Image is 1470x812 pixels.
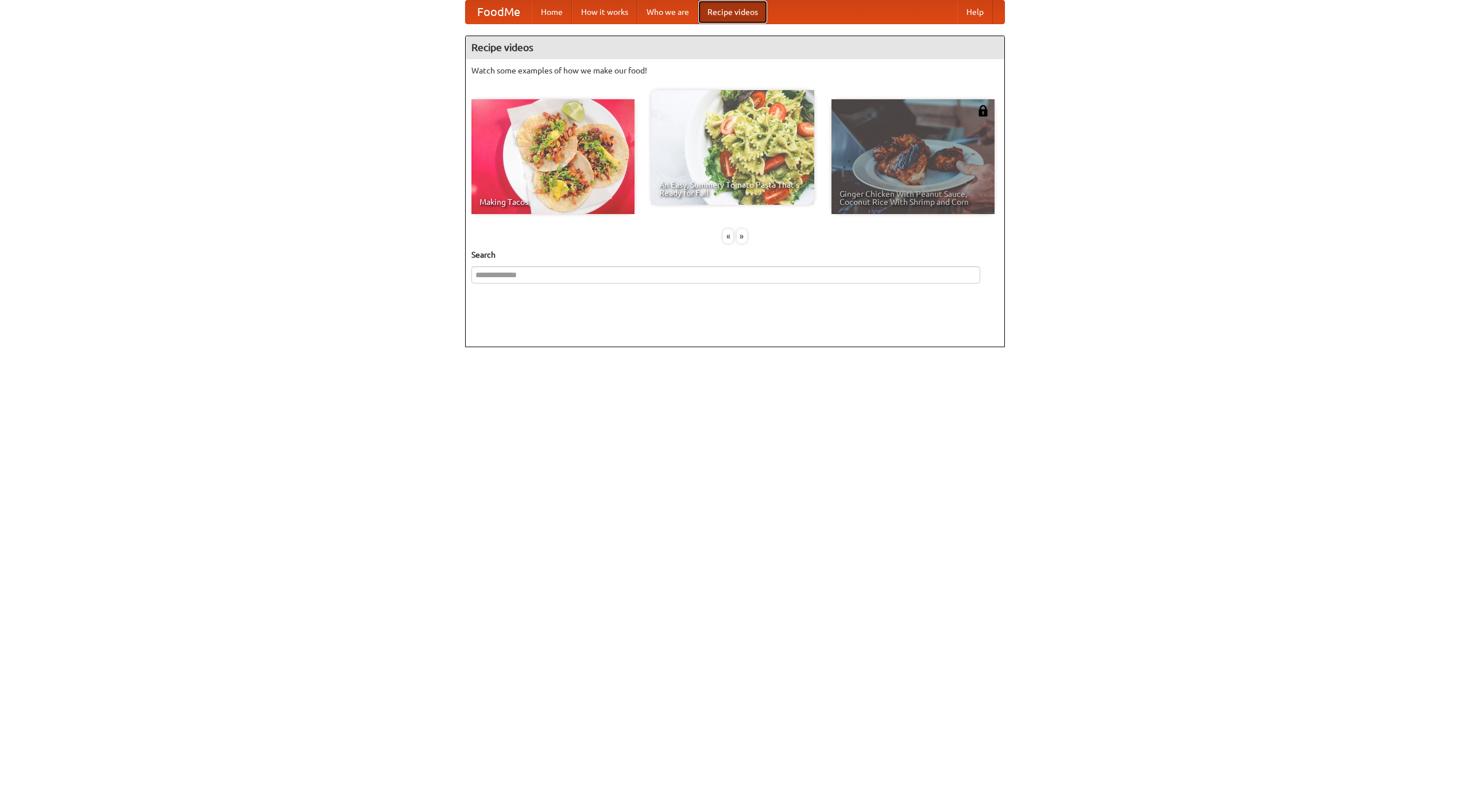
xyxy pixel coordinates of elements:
a: Help [957,1,993,24]
a: How it works [572,1,637,24]
a: Recipe videos [698,1,767,24]
div: « [723,229,733,243]
img: 483408.png [977,105,989,116]
h5: Search [471,249,999,261]
a: Home [532,1,572,24]
h4: Recipe videos [466,36,1004,59]
div: » [737,229,747,243]
span: Making Tacos [479,198,626,206]
a: Who we are [637,1,698,24]
a: FoodMe [466,1,532,24]
span: An Easy, Summery Tomato Pasta That's Ready for Fall [659,181,806,197]
a: Making Tacos [471,99,635,214]
p: Watch some examples of how we make our food! [471,65,999,76]
a: An Easy, Summery Tomato Pasta That's Ready for Fall [651,90,814,205]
